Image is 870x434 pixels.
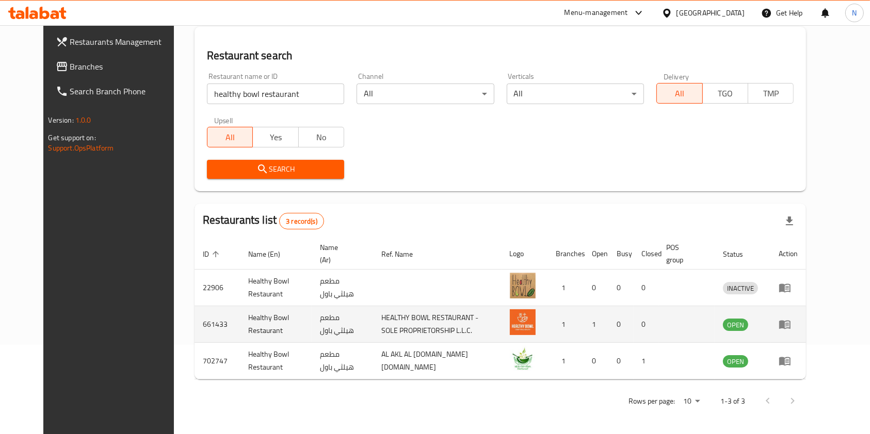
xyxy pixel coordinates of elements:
span: N [852,7,857,19]
td: 1 [634,343,658,379]
div: OPEN [723,355,748,368]
span: Status [723,248,756,260]
span: Yes [257,130,294,145]
button: Yes [252,127,298,147]
td: 0 [609,306,634,343]
div: Export file [777,209,802,233]
span: OPEN [723,356,748,368]
div: All [507,84,644,104]
td: Healthy Bowl Restaurant [240,306,312,343]
button: TGO [702,83,748,104]
img: Healthy Bowl Restaurant [510,346,536,372]
td: 0 [609,270,634,306]
button: All [207,127,253,147]
th: Action [770,238,806,270]
th: Open [584,238,609,270]
div: Menu-management [565,7,628,19]
a: Support.OpsPlatform [49,141,114,155]
span: No [303,130,340,145]
div: [GEOGRAPHIC_DATA] [676,7,745,19]
span: Search Branch Phone [70,85,181,97]
p: 1-3 of 3 [720,395,745,408]
td: AL AKL AL [DOMAIN_NAME] [DOMAIN_NAME] [373,343,502,379]
label: Delivery [664,73,689,80]
span: Get support on: [49,131,96,144]
td: 0 [609,343,634,379]
span: TGO [707,86,744,101]
th: Closed [634,238,658,270]
h2: Restaurant search [207,48,794,63]
td: مطعم هيلثي باول [312,306,373,343]
td: 661433 [195,306,240,343]
div: All [357,84,494,104]
span: Search [215,163,336,176]
span: Restaurants Management [70,36,181,48]
a: Branches [47,54,189,79]
table: enhanced table [195,238,807,379]
span: Name (En) [248,248,294,260]
div: Total records count [279,213,324,229]
td: 1 [584,306,609,343]
input: Search for restaurant name or ID.. [207,84,344,104]
div: Menu [779,281,798,294]
td: Healthy Bowl Restaurant [240,270,312,306]
p: Rows per page: [629,395,675,408]
button: No [298,127,344,147]
td: 1 [548,343,584,379]
td: 0 [584,343,609,379]
span: All [212,130,249,145]
td: 0 [584,270,609,306]
button: All [656,83,702,104]
label: Upsell [214,116,233,124]
h2: Restaurants list [203,212,324,229]
div: Rows per page: [679,394,704,409]
th: Busy [609,238,634,270]
img: Healthy Bowl Restaurant [510,273,536,298]
span: Version: [49,113,74,127]
span: Ref. Name [381,248,426,260]
th: Logo [502,238,548,270]
span: INACTIVE [723,282,758,294]
span: ID [203,248,222,260]
th: Branches [548,238,584,270]
img: Healthy Bowl Restaurant [510,309,536,335]
span: All [661,86,698,101]
span: Branches [70,60,181,73]
td: Healthy Bowl Restaurant [240,343,312,379]
span: OPEN [723,319,748,331]
td: 0 [634,306,658,343]
td: مطعم هيلثي باول [312,343,373,379]
span: POS group [667,241,703,266]
td: 1 [548,270,584,306]
td: 702747 [195,343,240,379]
span: 3 record(s) [280,216,324,226]
a: Search Branch Phone [47,79,189,104]
button: Search [207,160,344,179]
span: Name (Ar) [320,241,361,266]
td: 1 [548,306,584,343]
td: 0 [634,270,658,306]
td: HEALTHY BOWL RESTAURANT - SOLE PROPRIETORSHIP L.L.C. [373,306,502,343]
a: Restaurants Management [47,29,189,54]
div: Menu [779,355,798,367]
button: TMP [748,83,794,104]
span: TMP [752,86,790,101]
span: 1.0.0 [75,113,91,127]
td: مطعم هيلثي باول [312,270,373,306]
td: 22906 [195,270,240,306]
